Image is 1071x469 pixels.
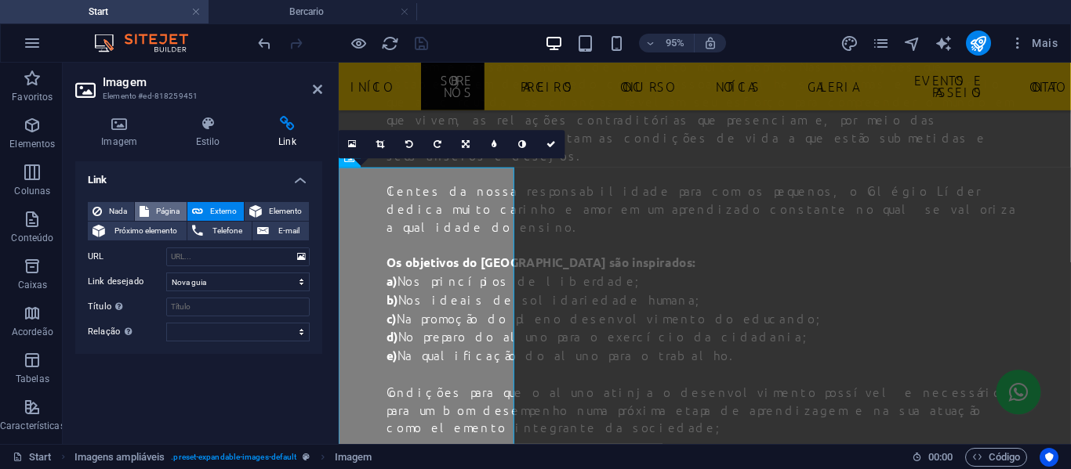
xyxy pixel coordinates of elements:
button: E-mail [252,222,309,240]
span: . preset-expandable-images-default [171,448,296,467]
input: Título [166,298,310,316]
h4: Link [252,116,322,149]
button: Nada [88,202,134,221]
i: Design (Ctrl+Alt+Y) [840,34,859,52]
a: Clique para cancelar a seleção. Clique duas vezes para abrir as Páginas [13,448,52,467]
i: Ao redimensionar, ajusta automaticamente o nível de zoom para caber no dispositivo escolhido. [703,36,717,50]
a: Escala de cinza [509,130,537,158]
span: Próximo elemento [110,222,182,240]
h3: Elemento #ed-818259451 [103,89,291,103]
p: Elementos [9,138,55,150]
button: 95% [639,34,695,52]
p: Acordeão [12,326,53,338]
span: Código [972,448,1020,467]
p: Caixas [18,279,48,291]
button: pages [872,34,891,52]
h4: Bercario [209,3,417,20]
button: undo [255,34,274,52]
h6: Tempo de sessão [912,448,953,467]
button: design [840,34,859,52]
span: E-mail [274,222,304,240]
button: Telefone [187,222,252,240]
span: Clique para selecionar. Clique duas vezes para editar [74,448,165,467]
label: Relação [88,323,166,341]
button: publish [966,31,991,56]
button: Usercentrics [1040,448,1058,467]
a: Modo de recorte [367,130,395,158]
span: Clique para selecionar. Clique duas vezes para editar [335,448,372,467]
a: Girar 90° para a direita [423,130,452,158]
a: Confirme ( Ctrl ⏎ ) [537,130,565,158]
button: navigator [903,34,922,52]
h2: Imagem [103,75,322,89]
a: Selecione arquivos do gerenciador de arquivos, galeria de fotos ou faça upload de arquivo(s) [339,130,367,158]
label: Link desejado [88,272,166,291]
span: : [939,451,942,463]
button: text_generator [935,34,953,52]
button: Elemento [245,202,309,221]
nav: breadcrumb [74,448,372,467]
a: Borrão [481,130,509,158]
p: Colunas [14,185,50,197]
h6: 95% [663,34,688,52]
button: Mais [1004,31,1064,56]
span: Externo [208,202,239,221]
h4: Estilo [169,116,252,149]
i: Páginas (Ctrl+Alt+S) [872,34,890,52]
span: 00 00 [928,448,953,467]
span: Página [154,202,182,221]
label: URL [88,247,166,266]
span: Telefone [208,222,247,240]
i: Este elemento é uma predefinição personalizável [303,453,310,461]
a: Mudar orientação [452,130,480,158]
i: Recarregar página [381,34,399,52]
span: Elemento [267,202,304,221]
button: Código [965,448,1027,467]
p: Favoritos [12,91,53,103]
a: Girar 90° para a esquerda [395,130,423,158]
input: URL... [166,247,310,266]
button: Próximo elemento [88,222,187,240]
button: Clique aqui para sair do modo de visualização e continuar editando [349,34,368,52]
p: Conteúdo [11,232,53,244]
button: Externo [187,202,244,221]
i: Desfazer: Alterar de página (Ctrl+Z) [256,34,274,52]
label: Título [88,298,166,316]
span: Nada [107,202,129,221]
h4: Link [75,161,322,189]
button: Página [135,202,187,221]
button: reload [380,34,399,52]
p: Tabelas [16,373,49,385]
img: Editor Logo [90,34,208,52]
span: Mais [1010,35,1058,51]
h4: Imagem [75,116,169,149]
